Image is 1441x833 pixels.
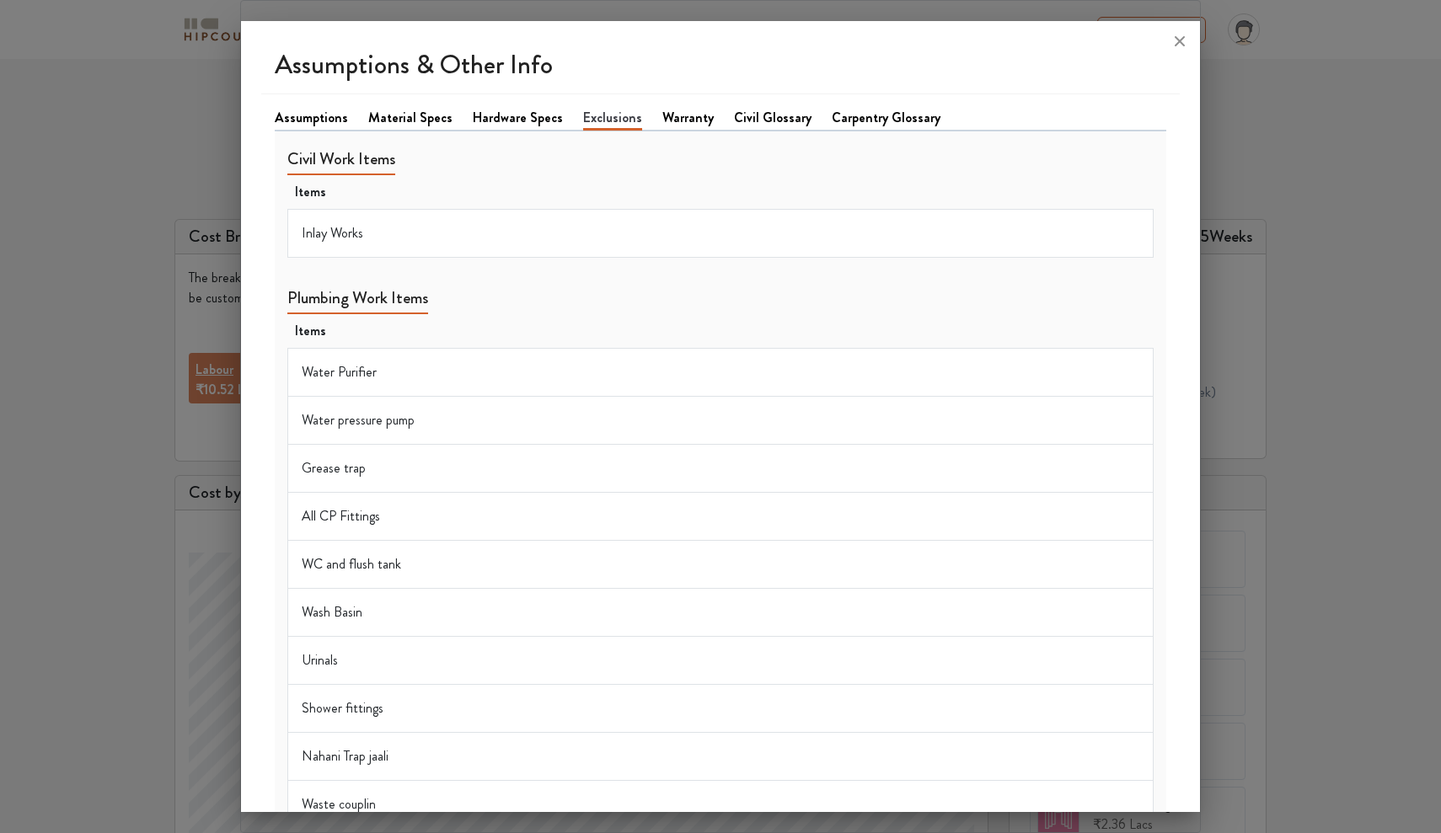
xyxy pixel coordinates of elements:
[288,210,1154,258] td: Inlay Works
[368,108,453,128] a: Material Specs
[288,589,1154,637] td: Wash Basin
[288,637,1154,685] td: Urinals
[288,175,1154,210] th: Items
[288,685,1154,733] td: Shower fittings
[288,781,1154,829] td: Waste couplin
[288,733,1154,781] td: Nahani Trap jaali
[287,149,395,175] h5: Civil Work Items
[275,108,348,128] a: Assumptions
[288,349,1154,397] td: Water Purifier
[261,35,1180,94] h1: Assumptions & Other Info
[662,108,714,128] a: Warranty
[288,314,1154,349] th: Items
[832,108,940,128] a: Carpentry Glossary
[287,288,428,314] h5: Plumbing Work Items
[734,108,812,128] a: Civil Glossary
[583,108,642,131] a: Exclusions
[473,108,563,128] a: Hardware Specs
[288,397,1154,445] td: Water pressure pump
[288,493,1154,541] td: All CP Fittings
[288,541,1154,589] td: WC and flush tank
[288,445,1154,493] td: Grease trap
